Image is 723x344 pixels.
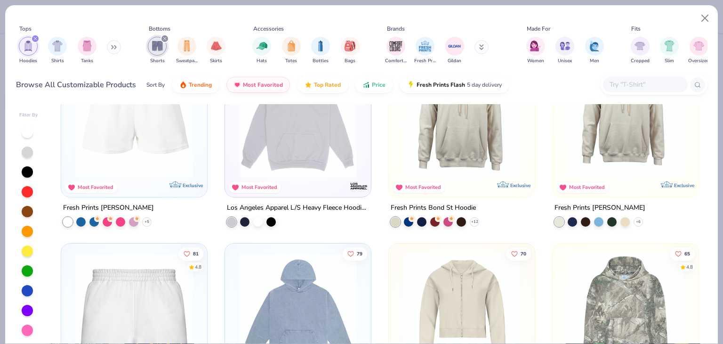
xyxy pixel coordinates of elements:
[145,219,149,224] span: + 5
[257,57,267,65] span: Hats
[385,57,407,65] span: Comfort Colors
[527,57,544,65] span: Women
[81,57,93,65] span: Tanks
[16,79,136,90] div: Browse All Customizable Products
[182,41,192,51] img: Sweatpants Image
[207,37,225,65] button: filter button
[521,251,526,256] span: 70
[445,37,464,65] button: filter button
[210,57,222,65] span: Skirts
[589,41,600,51] img: Men Image
[445,37,464,65] div: filter for Gildan
[345,57,355,65] span: Bags
[414,37,436,65] button: filter button
[189,81,212,89] span: Trending
[252,37,271,65] div: filter for Hats
[391,202,476,213] div: Fresh Prints Bond St Hoodie
[670,247,695,260] button: Like
[195,263,202,270] div: 4.8
[257,41,267,51] img: Hats Image
[555,37,574,65] div: filter for Unisex
[282,37,301,65] button: filter button
[82,41,92,51] img: Tanks Image
[233,81,241,89] img: most_fav.gif
[693,41,704,51] img: Oversized Image
[385,37,407,65] div: filter for Comfort Colors
[313,57,329,65] span: Bottles
[148,37,167,65] div: filter for Shorts
[510,182,530,188] span: Exclusive
[530,41,541,51] img: Women Image
[19,57,37,65] span: Hoodies
[19,37,38,65] div: filter for Hoodies
[179,247,204,260] button: Like
[211,41,222,51] img: Skirts Image
[252,37,271,65] button: filter button
[253,25,284,33] div: Accessories
[176,37,198,65] div: filter for Sweatpants
[660,37,679,65] div: filter for Slim
[631,37,650,65] button: filter button
[341,37,360,65] div: filter for Bags
[311,37,330,65] button: filter button
[562,60,689,178] img: 4cba63b0-d7b1-4498-a49e-d83b35899c19
[448,39,462,53] img: Gildan Image
[23,41,33,51] img: Hoodies Image
[176,57,198,65] span: Sweatpants
[590,57,599,65] span: Men
[341,37,360,65] button: filter button
[407,81,415,89] img: flash.gif
[471,219,478,224] span: + 12
[227,202,369,213] div: Los Angeles Apparel L/S Heavy Fleece Hoodie Po 14 Oz
[71,60,198,178] img: e03c1d32-1478-43eb-b197-8e0c1ae2b0d4
[467,80,502,90] span: 5 day delivery
[172,77,219,93] button: Trending
[414,37,436,65] div: filter for Fresh Prints
[297,77,348,93] button: Top Rated
[78,37,96,65] button: filter button
[665,57,674,65] span: Slim
[48,37,67,65] button: filter button
[345,41,355,51] img: Bags Image
[684,251,690,256] span: 65
[19,25,32,33] div: Tops
[19,37,38,65] button: filter button
[686,263,693,270] div: 4.8
[527,25,550,33] div: Made For
[558,57,572,65] span: Unisex
[63,202,154,213] div: Fresh Prints [PERSON_NAME]
[636,219,641,224] span: + 6
[243,81,283,89] span: Most Favorited
[688,37,709,65] div: filter for Oversized
[609,79,681,90] input: Try "T-Shirt"
[400,77,509,93] button: Fresh Prints Flash5 day delivery
[179,81,187,89] img: trending.gif
[19,112,38,119] div: Filter By
[674,182,694,188] span: Exclusive
[418,39,432,53] img: Fresh Prints Image
[555,37,574,65] button: filter button
[385,37,407,65] button: filter button
[48,37,67,65] div: filter for Shirts
[526,37,545,65] button: filter button
[286,41,297,51] img: Totes Image
[506,247,531,260] button: Like
[631,25,641,33] div: Fits
[560,41,570,51] img: Unisex Image
[664,41,675,51] img: Slim Image
[398,60,525,178] img: 8f478216-4029-45fd-9955-0c7f7b28c4ae
[52,41,63,51] img: Shirts Image
[51,57,64,65] span: Shirts
[357,251,362,256] span: 79
[349,176,368,195] img: Los Angeles Apparel logo
[285,57,297,65] span: Totes
[150,57,165,65] span: Shorts
[688,57,709,65] span: Oversized
[387,25,405,33] div: Brands
[585,37,604,65] button: filter button
[305,81,312,89] img: TopRated.gif
[207,37,225,65] div: filter for Skirts
[146,81,165,89] div: Sort By
[448,57,461,65] span: Gildan
[585,37,604,65] div: filter for Men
